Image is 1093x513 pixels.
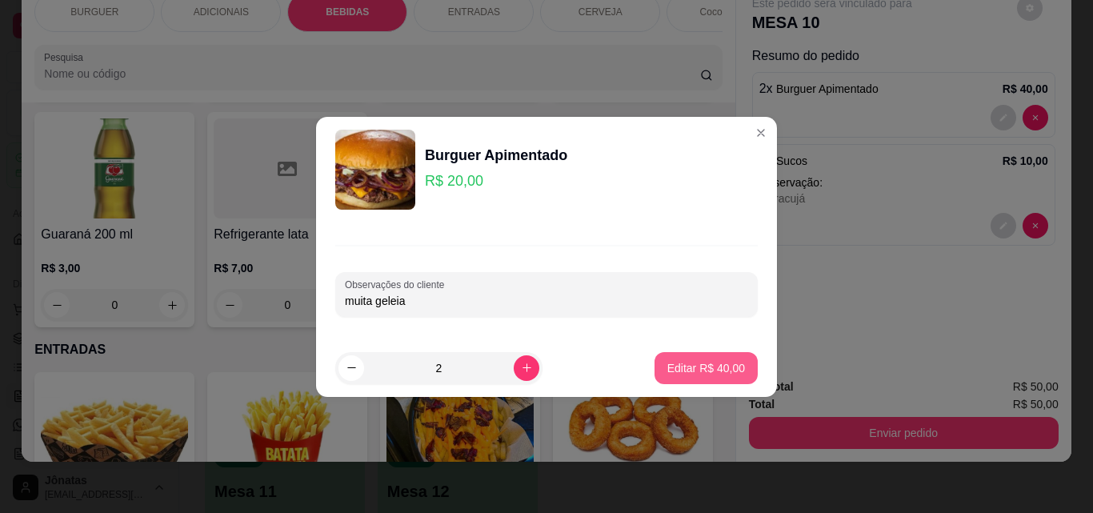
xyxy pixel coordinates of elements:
[338,355,364,381] button: decrease-product-quantity
[345,293,748,309] input: Observações do cliente
[514,355,539,381] button: increase-product-quantity
[425,170,567,192] p: R$ 20,00
[667,360,745,376] p: Editar R$ 40,00
[345,278,450,291] label: Observações do cliente
[655,352,758,384] button: Editar R$ 40,00
[425,144,567,166] div: Burguer Apimentado
[748,120,774,146] button: Close
[335,130,415,210] img: product-image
